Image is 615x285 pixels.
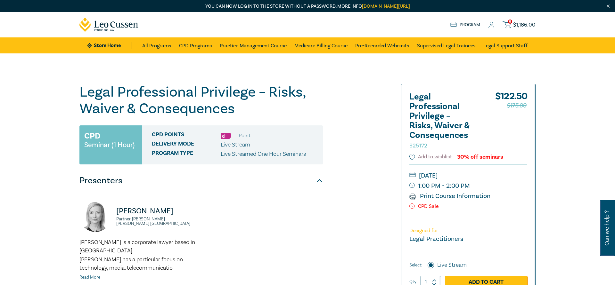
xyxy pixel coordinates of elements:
p: CPD Sale [409,203,527,210]
a: Supervised Legal Trainees [417,37,476,53]
div: 30% off seminars [457,154,503,160]
small: Seminar (1 Hour) [84,142,135,148]
button: Add to wishlist [409,153,452,161]
span: 6 [508,20,512,24]
a: Read More [79,274,100,280]
span: [PERSON_NAME] has a particular focus on technology, media, telecommunicatio [79,256,183,272]
img: Substantive Law [221,133,231,139]
span: Program type [152,150,221,158]
small: Legal Practitioners [409,235,463,243]
a: Print Course Information [409,192,490,200]
span: $ 1,186.00 [513,21,536,28]
a: Legal Support Staff [483,37,528,53]
p: Live Streamed One Hour Seminars [221,150,306,158]
small: S25172 [409,142,427,149]
h2: Legal Professional Privilege – Risks, Waiver & Consequences [409,92,480,150]
span: CPD Points [152,131,221,140]
span: Can we help ? [604,204,610,252]
a: Pre-Recorded Webcasts [355,37,409,53]
a: Store Home [87,42,132,49]
p: [PERSON_NAME] [116,206,197,216]
h3: CPD [84,130,100,142]
a: Practice Management Course [220,37,287,53]
a: Program [450,21,480,28]
li: 1 Point [237,131,250,140]
label: Live Stream [437,261,467,269]
img: https://s3.ap-southeast-2.amazonaws.com/leo-cussen-store-production-content/Contacts/Lisa%20Fitzg... [79,200,111,232]
div: $ 122.50 [495,92,527,153]
span: Select: [409,262,422,269]
span: [PERSON_NAME] is a corporate lawyer based in [GEOGRAPHIC_DATA]. [79,239,195,254]
small: Partner, [PERSON_NAME] [PERSON_NAME] [GEOGRAPHIC_DATA] [116,217,197,226]
button: Presenters [79,171,323,190]
small: [DATE] [409,170,527,181]
a: All Programs [142,37,171,53]
span: Delivery Mode [152,141,221,149]
small: 1:00 PM - 2:00 PM [409,181,527,191]
p: You can now log in to the store without a password. More info [79,3,536,10]
span: $175.00 [507,100,526,111]
a: Medicare Billing Course [294,37,348,53]
p: Designed for [409,228,527,234]
span: Live Stream [221,141,250,148]
img: Close [605,4,611,9]
a: [DOMAIN_NAME][URL] [362,3,410,9]
h1: Legal Professional Privilege – Risks, Waiver & Consequences [79,84,323,117]
a: CPD Programs [179,37,212,53]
